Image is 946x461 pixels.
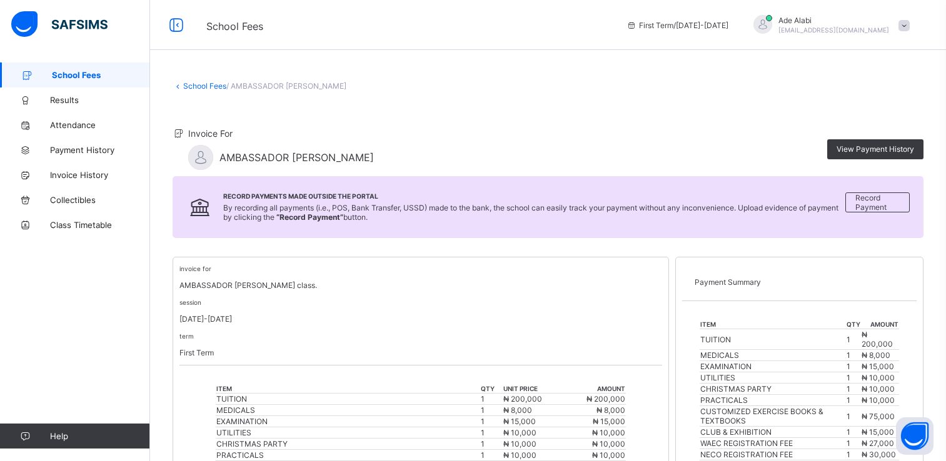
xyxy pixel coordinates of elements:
[503,394,542,404] span: ₦ 200,000
[862,350,890,360] span: ₦ 8,000
[862,450,896,459] span: ₦ 30,000
[50,195,150,205] span: Collectibles
[862,412,895,421] span: ₦ 75,000
[216,428,480,437] div: UTILITIES
[183,81,226,91] a: School Fees
[50,170,150,180] span: Invoice History
[219,151,374,164] span: AMBASSADOR [PERSON_NAME]
[700,449,845,460] td: NECO REGISTRATION FEE
[846,320,861,329] th: qty
[846,427,861,438] td: 1
[226,81,346,91] span: / AMBASSADOR [PERSON_NAME]
[846,329,861,350] td: 1
[862,330,893,349] span: ₦ 200,000
[503,417,536,426] span: ₦ 15,000
[846,361,861,372] td: 1
[223,192,845,200] span: Record Payments Made Outside the Portal
[846,372,861,384] td: 1
[862,384,895,394] span: ₦ 10,000
[846,438,861,449] td: 1
[700,438,845,449] td: WAEC REGISTRATION FEE
[179,265,211,272] small: invoice for
[206,20,263,32] span: School Fees
[179,280,662,290] p: AMBASSADOR [PERSON_NAME] class.
[592,428,625,437] span: ₦ 10,000
[846,449,861,460] td: 1
[480,384,503,394] th: qty
[179,314,662,324] p: [DATE]-[DATE]
[480,450,503,461] td: 1
[861,320,899,329] th: amount
[592,450,625,460] span: ₦ 10,000
[50,145,150,155] span: Payment History
[11,11,108,37] img: safsims
[503,439,536,449] span: ₦ 10,000
[480,394,503,405] td: 1
[862,362,894,371] span: ₦ 15,000
[592,439,625,449] span: ₦ 10,000
[50,95,150,105] span: Results
[846,384,861,395] td: 1
[700,406,845,427] td: CUSTOMIZED EXERCISE BOOKS & TEXTBOOKS
[700,350,845,361] td: MEDICALS
[50,220,150,230] span: Class Timetable
[700,395,845,406] td: PRACTICALS
[179,348,662,357] p: First Term
[700,329,845,350] td: TUITION
[503,428,536,437] span: ₦ 10,000
[503,450,536,460] span: ₦ 10,000
[700,384,845,395] td: CHRISTMAS PARTY
[700,361,845,372] td: EXAMINATION
[700,427,845,438] td: CLUB & EXHIBITION
[503,384,564,394] th: unit price
[862,373,895,382] span: ₦ 10,000
[837,144,914,154] span: View Payment History
[862,439,894,448] span: ₦ 27,000
[480,439,503,450] td: 1
[216,450,480,460] div: PRACTICALS
[862,427,894,437] span: ₦ 15,000
[586,394,625,404] span: ₦ 200,000
[216,384,480,394] th: item
[223,203,838,222] span: By recording all payments (i.e., POS, Bank Transfer, USSD) made to the bank, the school can easil...
[778,16,889,25] span: Ade Alabi
[188,128,233,139] span: Invoice For
[695,277,904,287] p: Payment Summary
[846,395,861,406] td: 1
[896,417,933,455] button: Open asap
[846,350,861,361] td: 1
[596,405,625,415] span: ₦ 8,000
[480,427,503,439] td: 1
[862,395,895,405] span: ₦ 10,000
[565,384,626,394] th: amount
[778,26,889,34] span: [EMAIL_ADDRESS][DOMAIN_NAME]
[846,406,861,427] td: 1
[179,332,194,340] small: term
[276,212,343,222] b: “Record Payment”
[52,70,150,80] span: School Fees
[503,405,532,415] span: ₦ 8,000
[50,120,150,130] span: Attendance
[216,439,480,449] div: CHRISTMAS PARTY
[480,405,503,416] td: 1
[700,372,845,384] td: UTILITIES
[216,394,480,404] div: TUITION
[216,405,480,415] div: MEDICALS
[179,299,201,306] small: session
[216,417,480,426] div: EXAMINATION
[593,417,625,426] span: ₦ 15,000
[50,431,149,441] span: Help
[700,320,845,329] th: item
[480,416,503,427] td: 1
[741,15,916,36] div: AdeAlabi
[626,21,728,30] span: session/term information
[855,193,900,212] span: Record Payment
